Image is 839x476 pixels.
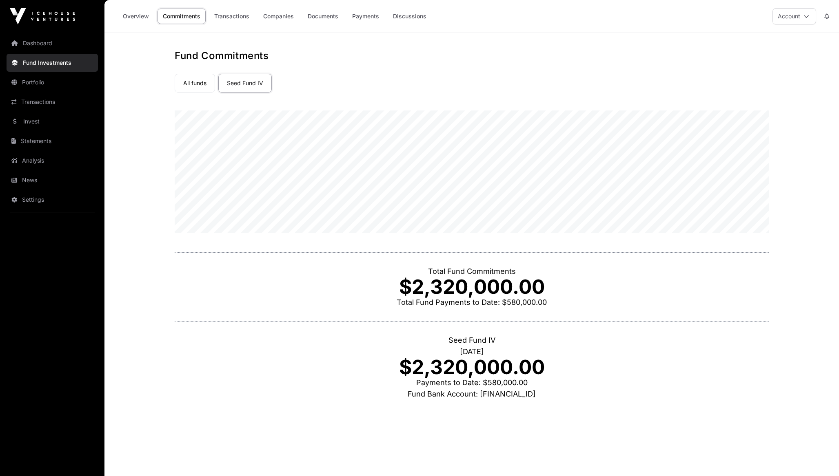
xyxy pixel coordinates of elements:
[388,9,432,24] a: Discussions
[7,73,98,91] a: Portfolio
[7,34,98,52] a: Dashboard
[7,93,98,111] a: Transactions
[302,9,344,24] a: Documents
[209,9,255,24] a: Transactions
[175,388,769,400] p: Fund Bank Account: [FINANCIAL_ID]
[10,8,75,24] img: Icehouse Ventures Logo
[175,277,769,297] p: $2,320,000.00
[175,377,769,388] p: Payments to Date: $580,000.00
[175,74,215,93] a: All funds
[158,9,206,24] a: Commitments
[7,112,98,130] a: Invest
[118,9,154,24] a: Overview
[218,74,272,93] a: Seed Fund IV
[175,266,769,277] p: Total Fund Commitments
[7,152,98,170] a: Analysis
[7,132,98,150] a: Statements
[7,171,98,189] a: News
[175,49,769,62] h1: Fund Commitments
[175,346,769,357] p: [DATE]
[7,191,98,209] a: Settings
[347,9,384,24] a: Payments
[258,9,299,24] a: Companies
[175,335,769,346] p: Seed Fund IV
[772,8,816,24] button: Account
[175,297,769,308] p: Total Fund Payments to Date: $580,000.00
[7,54,98,72] a: Fund Investments
[175,357,769,377] p: $2,320,000.00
